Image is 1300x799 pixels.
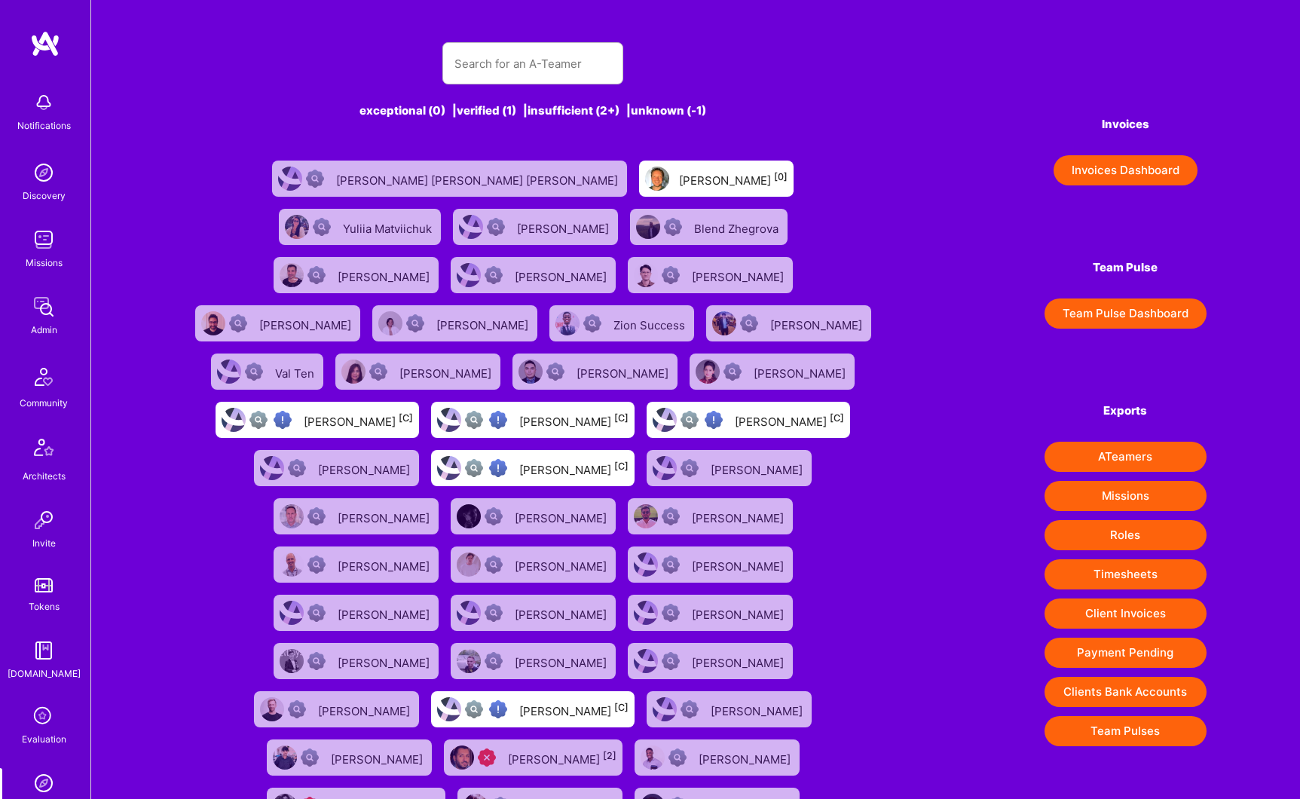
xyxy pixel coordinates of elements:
[268,492,445,540] a: User AvatarNot Scrubbed[PERSON_NAME]
[31,322,57,338] div: Admin
[399,412,413,424] sup: [C]
[705,411,723,429] img: High Potential User
[445,540,622,589] a: User AvatarNot Scrubbed[PERSON_NAME]
[23,188,66,204] div: Discovery
[770,314,865,333] div: [PERSON_NAME]
[29,505,59,535] img: Invite
[1045,298,1207,329] button: Team Pulse Dashboard
[603,750,616,761] sup: [2]
[307,507,326,525] img: Not Scrubbed
[457,504,481,528] img: User Avatar
[29,292,59,322] img: admin teamwork
[662,266,680,284] img: Not Scrubbed
[614,461,629,472] sup: [C]
[517,217,612,237] div: [PERSON_NAME]
[29,225,59,255] img: teamwork
[664,218,682,236] img: Not Scrubbed
[29,635,59,666] img: guide book
[711,700,806,719] div: [PERSON_NAME]
[29,703,58,731] i: icon SelectionTeam
[1045,677,1207,707] button: Clients Bank Accounts
[629,733,806,782] a: User AvatarNot Scrubbed[PERSON_NAME]
[29,158,59,188] img: discovery
[694,217,782,237] div: Blend Zhegrova
[189,299,366,347] a: User AvatarNot Scrubbed[PERSON_NAME]
[634,601,658,625] img: User Avatar
[425,396,641,444] a: User AvatarNot fully vettedHigh Potential User[PERSON_NAME][C]
[636,215,660,239] img: User Avatar
[700,299,877,347] a: User AvatarNot Scrubbed[PERSON_NAME]
[634,504,658,528] img: User Avatar
[378,311,402,335] img: User Avatar
[1045,442,1207,472] button: ATeamers
[515,651,610,671] div: [PERSON_NAME]
[622,589,799,637] a: User AvatarNot Scrubbed[PERSON_NAME]
[519,700,629,719] div: [PERSON_NAME]
[546,363,564,381] img: Not Scrubbed
[1045,155,1207,185] a: Invoices Dashboard
[307,266,326,284] img: Not Scrubbed
[692,555,787,574] div: [PERSON_NAME]
[445,492,622,540] a: User AvatarNot Scrubbed[PERSON_NAME]
[1045,520,1207,550] button: Roles
[485,652,503,670] img: Not Scrubbed
[1045,559,1207,589] button: Timesheets
[489,459,507,477] img: High Potential User
[445,251,622,299] a: User AvatarNot Scrubbed[PERSON_NAME]
[201,311,225,335] img: User Avatar
[754,362,849,381] div: [PERSON_NAME]
[662,604,680,622] img: Not Scrubbed
[280,601,304,625] img: User Avatar
[438,733,629,782] a: User AvatarUnqualified[PERSON_NAME][2]
[425,444,641,492] a: User AvatarNot fully vettedHigh Potential User[PERSON_NAME][C]
[662,652,680,670] img: Not Scrubbed
[489,700,507,718] img: High Potential User
[447,203,624,251] a: User AvatarNot Scrubbed[PERSON_NAME]
[23,468,66,484] div: Architects
[260,456,284,480] img: User Avatar
[465,700,483,718] img: Not fully vetted
[268,251,445,299] a: User AvatarNot Scrubbed[PERSON_NAME]
[712,311,736,335] img: User Avatar
[459,215,483,239] img: User Avatar
[692,265,787,285] div: [PERSON_NAME]
[622,251,799,299] a: User AvatarNot Scrubbed[PERSON_NAME]
[485,507,503,525] img: Not Scrubbed
[285,215,309,239] img: User Avatar
[304,410,413,430] div: [PERSON_NAME]
[425,685,641,733] a: User AvatarNot fully vettedHigh Potential User[PERSON_NAME][C]
[465,411,483,429] img: Not fully vetted
[436,314,531,333] div: [PERSON_NAME]
[266,155,633,203] a: User AvatarNot Scrubbed[PERSON_NAME] [PERSON_NAME] [PERSON_NAME]
[681,459,699,477] img: Not Scrubbed
[1045,598,1207,629] button: Client Invoices
[445,637,622,685] a: User AvatarNot Scrubbed[PERSON_NAME]
[30,30,60,57] img: logo
[1045,481,1207,511] button: Missions
[489,411,507,429] img: High Potential User
[515,507,610,526] div: [PERSON_NAME]
[331,748,426,767] div: [PERSON_NAME]
[485,604,503,622] img: Not Scrubbed
[369,363,387,381] img: Not Scrubbed
[406,314,424,332] img: Not Scrubbed
[653,408,677,432] img: User Avatar
[338,507,433,526] div: [PERSON_NAME]
[457,553,481,577] img: User Avatar
[735,410,844,430] div: [PERSON_NAME]
[583,314,601,332] img: Not Scrubbed
[306,170,324,188] img: Not Scrubbed
[641,685,818,733] a: User AvatarNot Scrubbed[PERSON_NAME]
[268,540,445,589] a: User AvatarNot Scrubbed[PERSON_NAME]
[336,169,621,188] div: [PERSON_NAME] [PERSON_NAME] [PERSON_NAME]
[1045,261,1207,274] h4: Team Pulse
[506,347,684,396] a: User AvatarNot Scrubbed[PERSON_NAME]
[543,299,700,347] a: User AvatarNot ScrubbedZion Success
[577,362,671,381] div: [PERSON_NAME]
[280,504,304,528] img: User Avatar
[26,255,63,271] div: Missions
[641,444,818,492] a: User AvatarNot Scrubbed[PERSON_NAME]
[343,217,435,237] div: Yuliia Matviichuk
[457,649,481,673] img: User Avatar
[641,745,665,770] img: User Avatar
